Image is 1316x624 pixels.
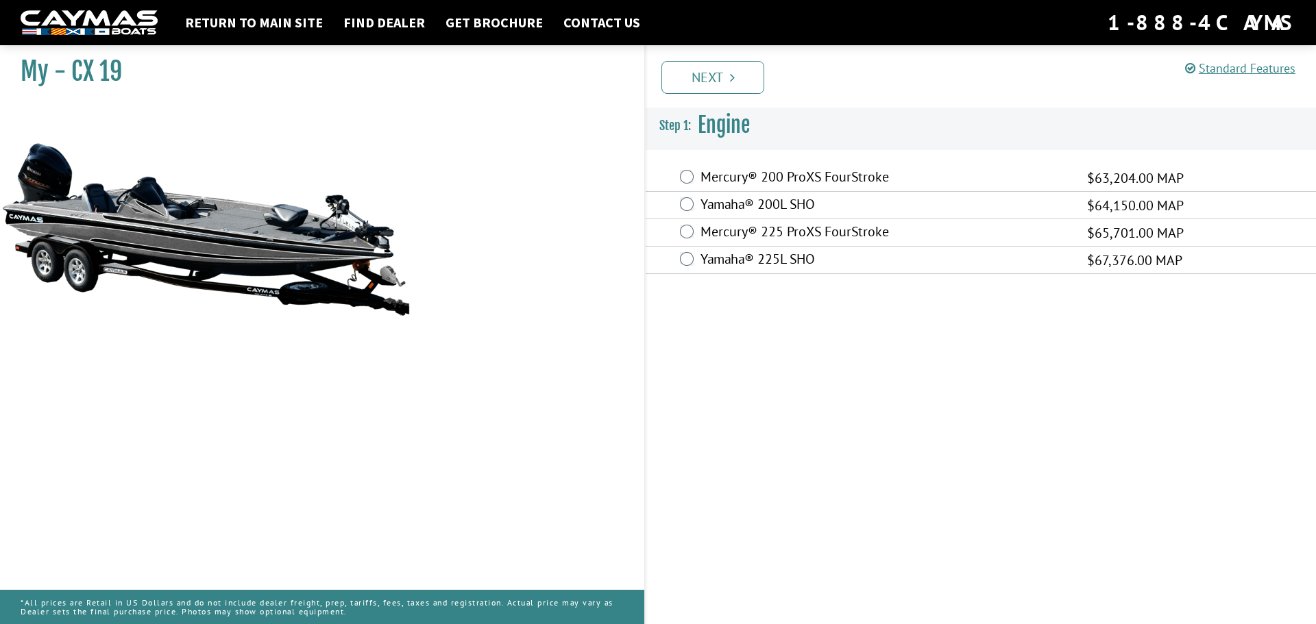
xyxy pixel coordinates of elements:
[1087,223,1184,243] span: $65,701.00 MAP
[1087,195,1184,216] span: $64,150.00 MAP
[700,251,1070,271] label: Yamaha® 225L SHO
[661,61,764,94] a: Next
[700,196,1070,216] label: Yamaha® 200L SHO
[1087,168,1184,188] span: $63,204.00 MAP
[658,59,1316,94] ul: Pagination
[1185,60,1295,76] a: Standard Features
[557,14,647,32] a: Contact Us
[1108,8,1295,38] div: 1-888-4CAYMAS
[646,100,1316,151] h3: Engine
[178,14,330,32] a: Return to main site
[21,591,624,623] p: *All prices are Retail in US Dollars and do not include dealer freight, prep, tariffs, fees, taxe...
[337,14,432,32] a: Find Dealer
[439,14,550,32] a: Get Brochure
[21,56,610,87] h1: My - CX 19
[1087,250,1182,271] span: $67,376.00 MAP
[700,223,1070,243] label: Mercury® 225 ProXS FourStroke
[21,10,158,36] img: white-logo-c9c8dbefe5ff5ceceb0f0178aa75bf4bb51f6bca0971e226c86eb53dfe498488.png
[700,169,1070,188] label: Mercury® 200 ProXS FourStroke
